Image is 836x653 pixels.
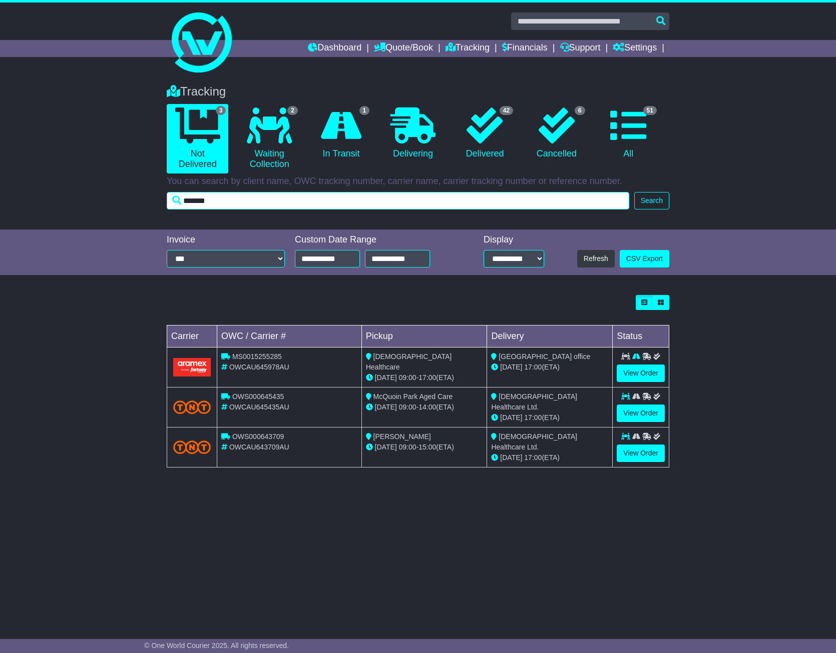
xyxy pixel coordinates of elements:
div: - (ETA) [366,442,483,452]
div: (ETA) [491,452,608,463]
span: 17:00 [524,363,542,371]
a: Tracking [446,40,490,57]
a: Support [560,40,601,57]
div: (ETA) [491,412,608,423]
span: 17:00 [524,413,542,421]
td: Status [613,325,669,347]
img: Aramex.png [173,358,211,376]
td: Carrier [167,325,217,347]
a: Settings [613,40,657,57]
a: Financials [502,40,548,57]
span: MS0015255285 [232,352,282,360]
span: [DEMOGRAPHIC_DATA] Healthcare Ltd. [491,432,577,451]
span: [PERSON_NAME] [373,432,431,440]
span: 1 [359,106,370,115]
span: 42 [500,106,513,115]
p: You can search by client name, OWC tracking number, carrier name, carrier tracking number or refe... [167,176,669,187]
span: © One World Courier 2025. All rights reserved. [144,641,289,649]
span: McQuoin Park Aged Care [373,392,453,400]
a: Quote/Book [374,40,433,57]
td: OWC / Carrier # [217,325,362,347]
span: [DEMOGRAPHIC_DATA] Healthcare Ltd. [491,392,577,411]
a: Dashboard [308,40,361,57]
span: OWCAU643709AU [229,443,289,451]
a: View Order [617,404,665,422]
span: [DEMOGRAPHIC_DATA] Healthcare [366,352,452,371]
span: 09:00 [399,373,416,381]
td: Delivery [487,325,613,347]
a: 1 In Transit [310,104,372,163]
span: 2 [287,106,298,115]
span: 09:00 [399,443,416,451]
a: 2 Waiting Collection [238,104,300,173]
span: OWS000645435 [232,392,284,400]
a: CSV Export [620,250,669,267]
div: Invoice [167,234,285,245]
span: 17:00 [524,453,542,461]
span: [DATE] [500,453,522,461]
a: 6 Cancelled [526,104,587,163]
span: 6 [575,106,585,115]
span: 17:00 [419,373,436,381]
span: 3 [216,106,226,115]
a: 51 All [598,104,659,163]
span: [DATE] [375,403,397,411]
img: TNT_Domestic.png [173,400,211,414]
span: 09:00 [399,403,416,411]
span: [DATE] [500,363,522,371]
a: View Order [617,444,665,462]
span: [DATE] [375,373,397,381]
span: 51 [643,106,657,115]
div: (ETA) [491,362,608,372]
a: Delivering [382,104,444,163]
div: Display [484,234,544,245]
button: Search [634,192,669,209]
span: OWCAU645978AU [229,363,289,371]
span: OWCAU645435AU [229,403,289,411]
a: 42 Delivered [454,104,516,163]
div: Custom Date Range [295,234,456,245]
td: Pickup [361,325,487,347]
span: OWS000643709 [232,432,284,440]
span: [DATE] [500,413,522,421]
a: View Order [617,364,665,382]
div: Tracking [162,84,674,99]
a: 3 Not Delivered [167,104,228,173]
div: - (ETA) [366,402,483,412]
span: 14:00 [419,403,436,411]
div: - (ETA) [366,372,483,383]
span: [GEOGRAPHIC_DATA] office [499,352,590,360]
button: Refresh [577,250,615,267]
span: 15:00 [419,443,436,451]
img: TNT_Domestic.png [173,440,211,454]
span: [DATE] [375,443,397,451]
